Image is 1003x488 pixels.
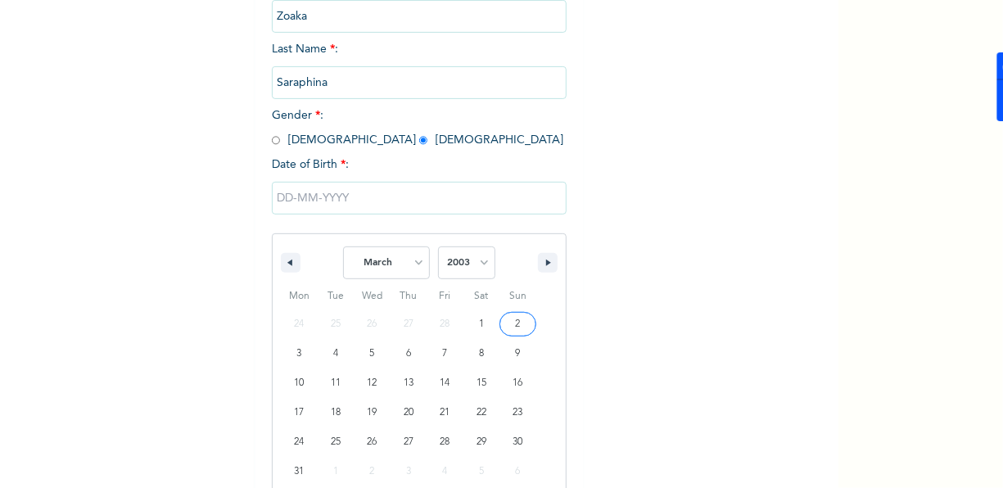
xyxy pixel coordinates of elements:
button: 5 [354,339,391,368]
button: 7 [427,339,463,368]
button: 23 [499,398,536,427]
button: 29 [463,427,500,457]
button: 11 [318,368,355,398]
span: 3 [296,339,301,368]
span: 21 [441,398,450,427]
span: 25 [331,427,341,457]
span: 18 [331,398,341,427]
span: 31 [294,457,304,486]
button: 27 [391,427,427,457]
span: Last Name : [272,43,567,88]
span: 8 [479,339,484,368]
span: 1 [479,310,484,339]
button: 30 [499,427,536,457]
span: 10 [294,368,304,398]
span: 17 [294,398,304,427]
button: 4 [318,339,355,368]
button: 3 [281,339,318,368]
button: 28 [427,427,463,457]
button: 15 [463,368,500,398]
button: 12 [354,368,391,398]
span: 26 [367,427,377,457]
span: Thu [391,283,427,310]
span: 15 [477,368,486,398]
span: 20 [404,398,413,427]
span: 19 [367,398,377,427]
span: 6 [406,339,411,368]
button: 16 [499,368,536,398]
button: 1 [463,310,500,339]
span: 23 [513,398,523,427]
span: 16 [513,368,523,398]
button: 20 [391,398,427,427]
button: 8 [463,339,500,368]
button: 17 [281,398,318,427]
button: 6 [391,339,427,368]
span: 24 [294,427,304,457]
span: 14 [441,368,450,398]
span: 29 [477,427,486,457]
span: 5 [369,339,374,368]
button: 22 [463,398,500,427]
span: Fri [427,283,463,310]
button: 21 [427,398,463,427]
span: Sun [499,283,536,310]
span: 7 [443,339,448,368]
span: 22 [477,398,486,427]
button: 19 [354,398,391,427]
button: 2 [499,310,536,339]
span: 9 [516,339,521,368]
span: Tue [318,283,355,310]
span: Date of Birth : [272,156,349,174]
span: 27 [404,427,413,457]
button: 13 [391,368,427,398]
span: Gender : [DEMOGRAPHIC_DATA] [DEMOGRAPHIC_DATA] [272,110,563,146]
span: 12 [367,368,377,398]
button: 24 [281,427,318,457]
span: 4 [333,339,338,368]
span: 13 [404,368,413,398]
span: 2 [516,310,521,339]
input: DD-MM-YYYY [272,182,567,215]
button: 31 [281,457,318,486]
button: 25 [318,427,355,457]
button: 9 [499,339,536,368]
button: 10 [281,368,318,398]
button: 18 [318,398,355,427]
span: Mon [281,283,318,310]
button: 26 [354,427,391,457]
span: Wed [354,283,391,310]
input: Enter your last name [272,66,567,99]
span: 11 [331,368,341,398]
span: 30 [513,427,523,457]
button: 14 [427,368,463,398]
span: 28 [441,427,450,457]
span: Sat [463,283,500,310]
